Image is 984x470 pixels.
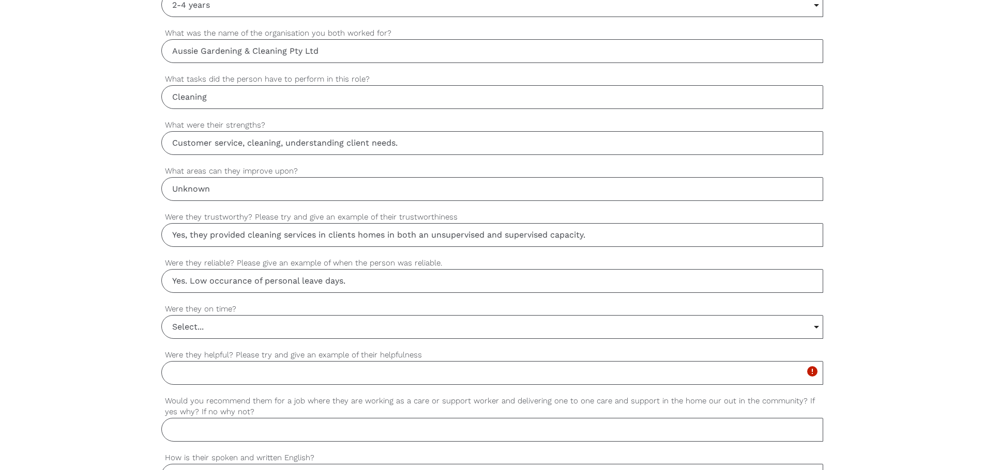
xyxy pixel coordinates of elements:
label: What was the name of the organisation you both worked for? [161,27,823,39]
label: How is their spoken and written English? [161,452,823,464]
label: Were they on time? [161,303,823,315]
label: Were they trustworthy? Please try and give an example of their trustworthiness [161,211,823,223]
label: Would you recommend them for a job where they are working as a care or support worker and deliver... [161,395,823,418]
label: Were they reliable? Please give an example of when the person was reliable. [161,257,823,269]
label: Were they helpful? Please try and give an example of their helpfulness [161,349,823,361]
label: What were their strengths? [161,119,823,131]
label: What tasks did the person have to perform in this role? [161,73,823,85]
label: What areas can they improve upon? [161,165,823,177]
